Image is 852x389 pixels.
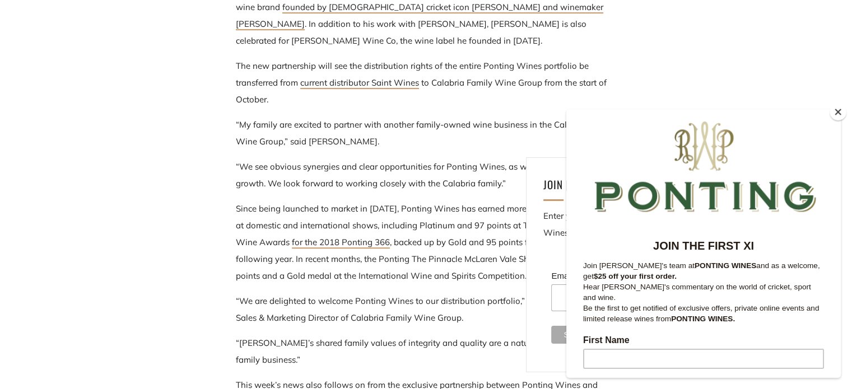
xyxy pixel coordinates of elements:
input: Subscribe [551,326,613,344]
strong: JOIN THE FIRST XI [87,130,188,143]
p: “[PERSON_NAME]’s shared family values of integrity and quality are a natural synergy with our fam... [236,335,617,368]
p: “My family are excited to partner with another family-owned wine business in the Calabria Family ... [236,116,617,150]
a: current distributor Saint Wines [300,77,419,89]
a: founded by [DEMOGRAPHIC_DATA] cricket icon [PERSON_NAME] and winemaker [PERSON_NAME] [236,2,603,30]
p: “We are delighted to welcome Ponting Wines to our distribution portfolio,” said [PERSON_NAME], Sa... [236,293,617,326]
button: Close [830,104,846,120]
label: Email Address [551,268,800,283]
strong: $25 off your first order. [27,163,110,171]
a: for the 2018 Ponting 366 [292,237,390,249]
strong: PONTING WINES. [105,205,169,214]
p: Be the first to get notified of exclusive offers, private online events and limited release wines... [17,194,258,215]
label: Email [17,320,258,334]
p: The new partnership will see the distribution rights of the entire Ponting Wines portfolio be tra... [236,58,617,108]
p: Hear [PERSON_NAME]'s commentary on the world of cricket, sport and wine. [17,172,258,194]
p: Since being launched to market in [DATE], Ponting Wines has earned more than 50 gold medals at do... [236,200,617,284]
input: Subscribe [17,367,258,387]
div: indicates required [551,257,800,268]
h4: Join [PERSON_NAME]'s team at ponting Wines [543,175,798,194]
p: Join [PERSON_NAME]'s team at and as a welcome, get [17,151,258,172]
label: First Name [17,226,258,240]
p: Enter your email address below and get $25 off your first Ponting Wines order. [543,208,811,241]
strong: PONTING WINES [128,152,190,161]
label: Last Name [17,273,258,287]
p: “We see obvious synergies and clear opportunities for Ponting Wines, as we look to continue our g... [236,158,617,192]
